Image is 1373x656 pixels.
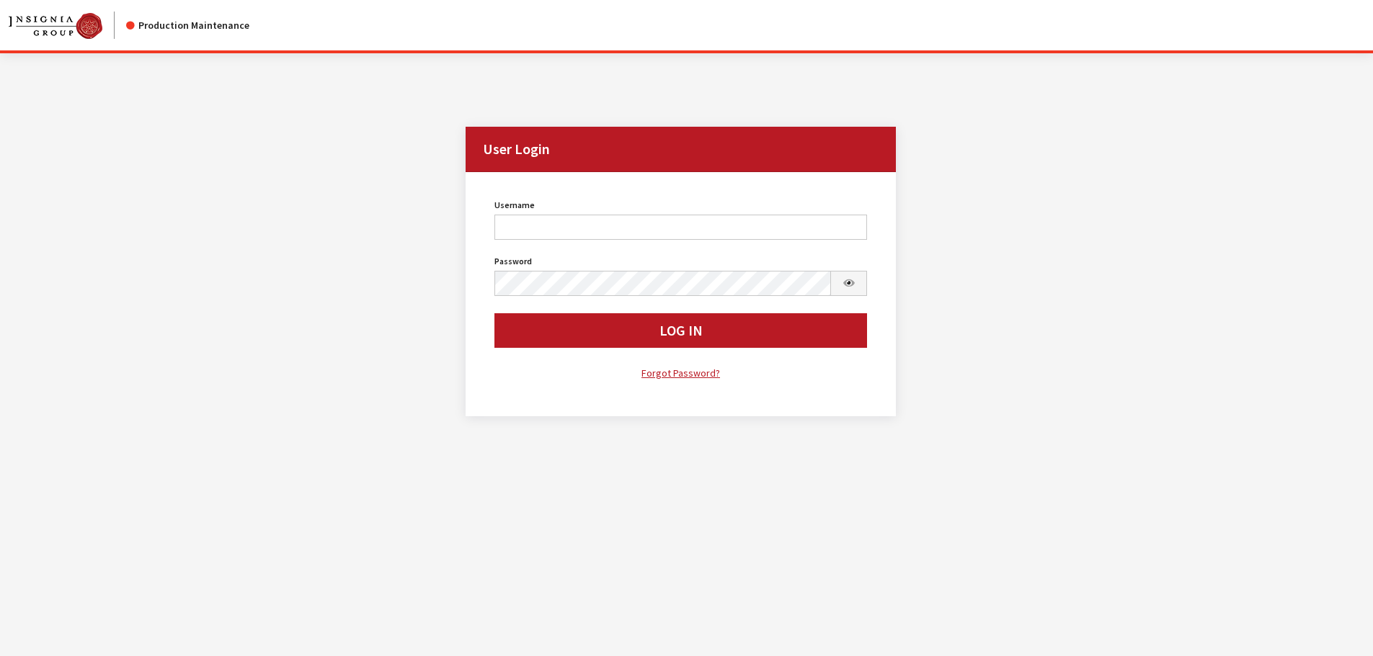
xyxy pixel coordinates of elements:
label: Username [494,199,535,212]
label: Password [494,255,532,268]
a: Insignia Group logo [9,12,126,39]
button: Log In [494,313,868,348]
a: Forgot Password? [494,365,868,382]
div: Production Maintenance [126,18,249,33]
h2: User Login [466,127,897,172]
button: Show Password [830,271,868,296]
img: Catalog Maintenance [9,13,102,39]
